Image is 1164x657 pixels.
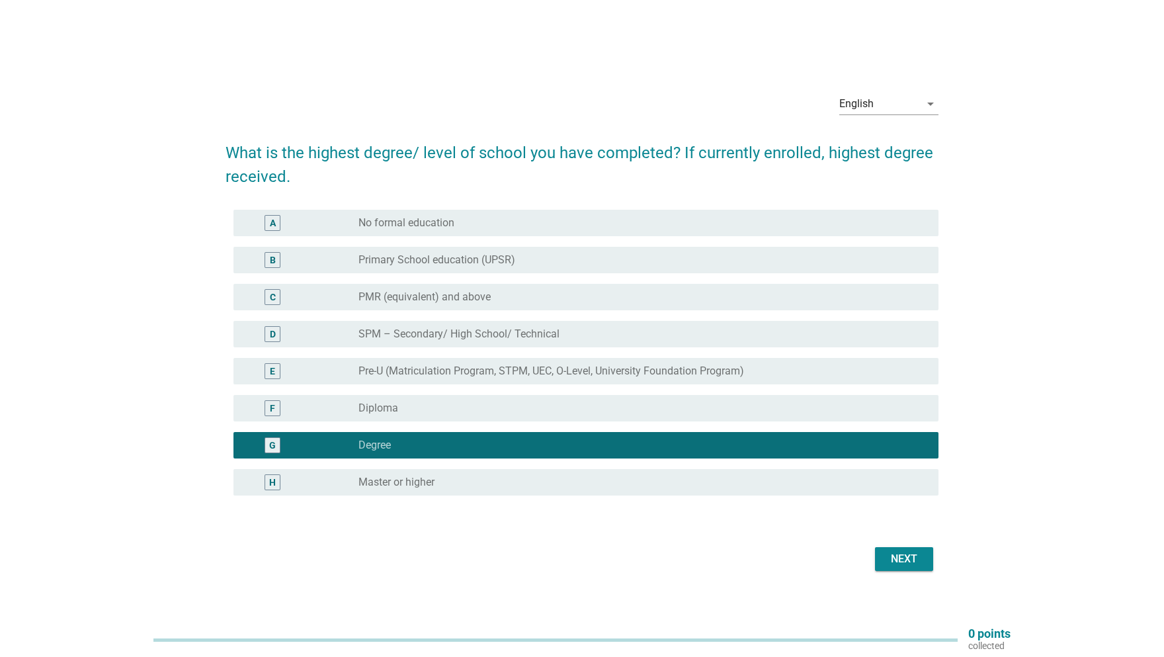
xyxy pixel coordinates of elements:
[270,253,276,267] div: B
[270,327,276,341] div: D
[358,439,391,452] label: Degree
[226,128,938,189] h2: What is the highest degree/ level of school you have completed? If currently enrolled, highest de...
[269,438,276,452] div: G
[839,98,874,110] div: English
[358,328,560,341] label: SPM – Secondary/ High School/ Technical
[923,96,938,112] i: arrow_drop_down
[875,547,933,571] button: Next
[358,253,515,267] label: Primary School education (UPSR)
[358,476,435,489] label: Master or higher
[270,364,275,378] div: E
[358,365,744,378] label: Pre-U (Matriculation Program, STPM, UEC, O-Level, University Foundation Program)
[270,290,276,304] div: C
[968,628,1011,640] p: 0 points
[270,216,276,230] div: A
[968,640,1011,652] p: collected
[269,475,276,489] div: H
[886,551,923,567] div: Next
[358,402,398,415] label: Diploma
[270,401,275,415] div: F
[358,216,454,230] label: No formal education
[358,290,491,304] label: PMR (equivalent) and above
